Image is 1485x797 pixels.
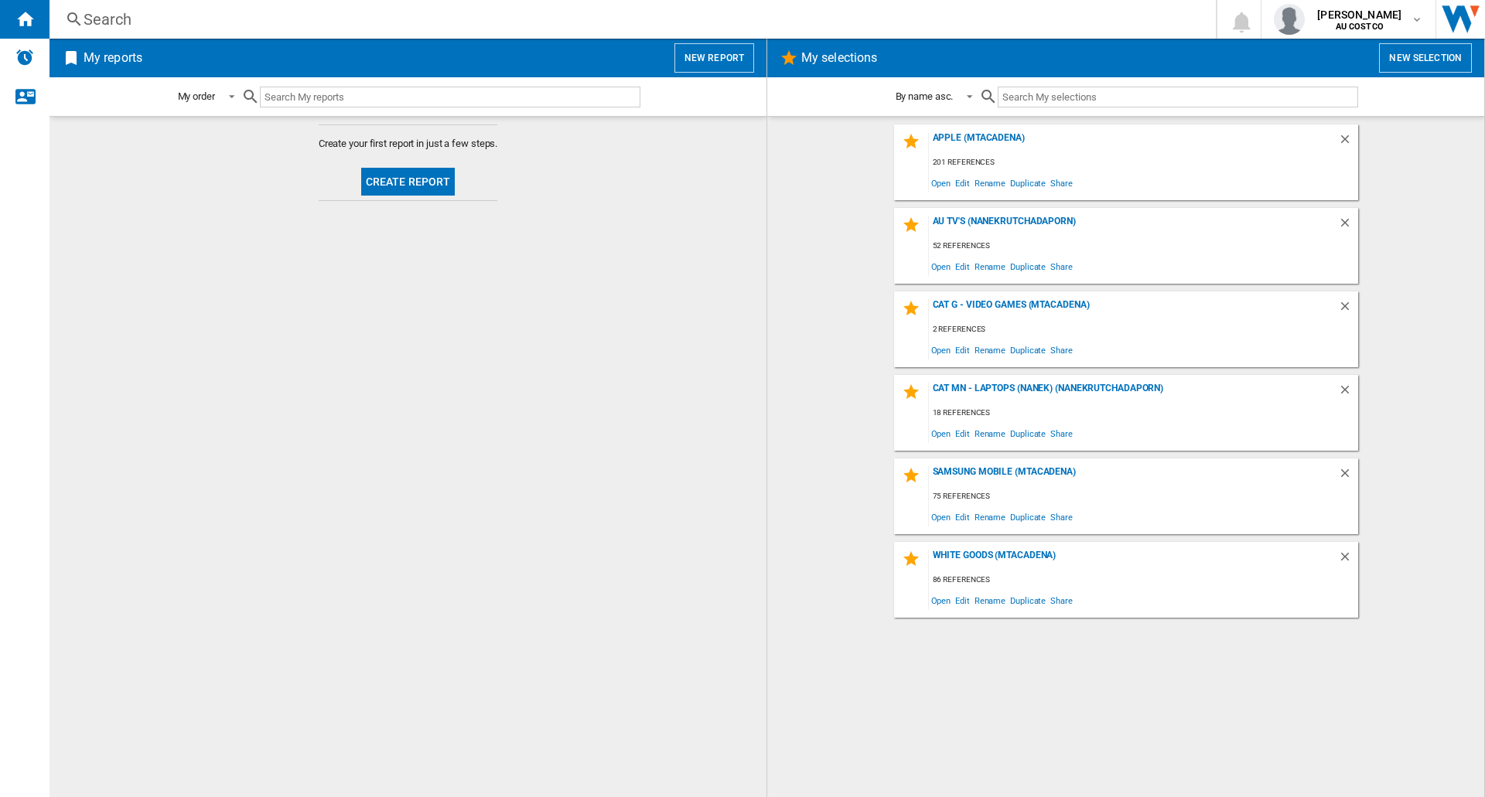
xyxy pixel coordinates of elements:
div: Cat MN - Laptops (NANEK) (nanekrutchadaporn) [929,383,1338,404]
div: By name asc. [896,90,954,102]
span: Rename [972,172,1008,193]
input: Search My reports [260,87,640,107]
span: Duplicate [1008,506,1048,527]
b: AU COSTCO [1336,22,1384,32]
span: Rename [972,506,1008,527]
span: Rename [972,423,1008,444]
div: Delete [1338,550,1358,571]
div: Delete [1338,132,1358,153]
div: CAT G - Video Games (mtacadena) [929,299,1338,320]
h2: My reports [80,43,145,73]
span: Duplicate [1008,256,1048,277]
button: Create report [361,168,456,196]
div: My order [178,90,215,102]
input: Search My selections [998,87,1357,107]
div: 52 references [929,237,1358,256]
span: Share [1048,339,1075,360]
span: Share [1048,256,1075,277]
span: Edit [953,506,972,527]
h2: My selections [798,43,880,73]
span: Edit [953,172,972,193]
span: Rename [972,339,1008,360]
span: Edit [953,590,972,611]
button: New selection [1379,43,1472,73]
div: 75 references [929,487,1358,506]
div: 86 references [929,571,1358,590]
div: Delete [1338,466,1358,487]
span: Share [1048,423,1075,444]
span: Open [929,339,954,360]
span: Edit [953,256,972,277]
span: Duplicate [1008,172,1048,193]
div: 201 references [929,153,1358,172]
div: Delete [1338,383,1358,404]
span: Open [929,506,954,527]
div: Apple (mtacadena) [929,132,1338,153]
span: Open [929,256,954,277]
span: Share [1048,172,1075,193]
span: [PERSON_NAME] [1317,7,1401,22]
span: Edit [953,339,972,360]
div: Search [84,9,1176,30]
div: 2 references [929,320,1358,339]
span: Open [929,590,954,611]
span: Create your first report in just a few steps. [319,137,498,151]
span: Edit [953,423,972,444]
img: profile.jpg [1274,4,1305,35]
div: Delete [1338,216,1358,237]
span: Rename [972,590,1008,611]
div: Samsung Mobile (mtacadena) [929,466,1338,487]
span: Open [929,423,954,444]
span: Share [1048,506,1075,527]
span: Duplicate [1008,590,1048,611]
div: White Goods (mtacadena) [929,550,1338,571]
span: Open [929,172,954,193]
span: Rename [972,256,1008,277]
div: Delete [1338,299,1358,320]
span: Duplicate [1008,423,1048,444]
div: AU TV's (nanekrutchadaporn) [929,216,1338,237]
img: alerts-logo.svg [15,48,34,66]
button: New report [674,43,754,73]
span: Duplicate [1008,339,1048,360]
div: 18 references [929,404,1358,423]
span: Share [1048,590,1075,611]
